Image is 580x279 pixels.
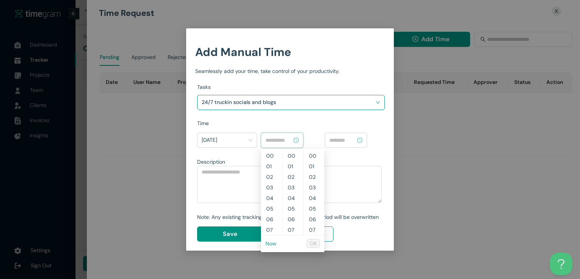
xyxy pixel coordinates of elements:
[282,203,303,214] div: 05
[282,225,303,235] div: 07
[195,43,385,61] h1: Add Manual Time
[197,119,385,127] div: Time
[304,161,324,172] div: 01
[304,193,324,203] div: 04
[304,150,324,161] div: 00
[304,225,324,235] div: 07
[304,182,324,193] div: 03
[197,158,382,166] div: Description
[282,172,303,182] div: 02
[282,182,303,193] div: 03
[265,240,276,247] a: Now
[261,193,282,203] div: 04
[282,161,303,172] div: 01
[197,226,263,242] button: Save
[261,214,282,225] div: 06
[282,193,303,203] div: 04
[261,225,282,235] div: 07
[197,213,382,221] div: Note: Any existing tracking data for the selected period will be overwritten
[307,239,320,248] button: OK
[261,203,282,214] div: 05
[304,203,324,214] div: 05
[282,214,303,225] div: 06
[202,96,290,108] h1: 24/7 truckin socials and blogs
[304,214,324,225] div: 06
[261,161,282,172] div: 01
[223,229,237,239] span: Save
[550,253,572,275] iframe: Toggle Customer Support
[304,172,324,182] div: 02
[202,134,253,146] span: Today
[195,67,385,75] div: Seamlessly add your time, take control of your productivity.
[261,172,282,182] div: 02
[282,150,303,161] div: 00
[261,182,282,193] div: 03
[197,83,385,91] div: Tasks
[261,150,282,161] div: 00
